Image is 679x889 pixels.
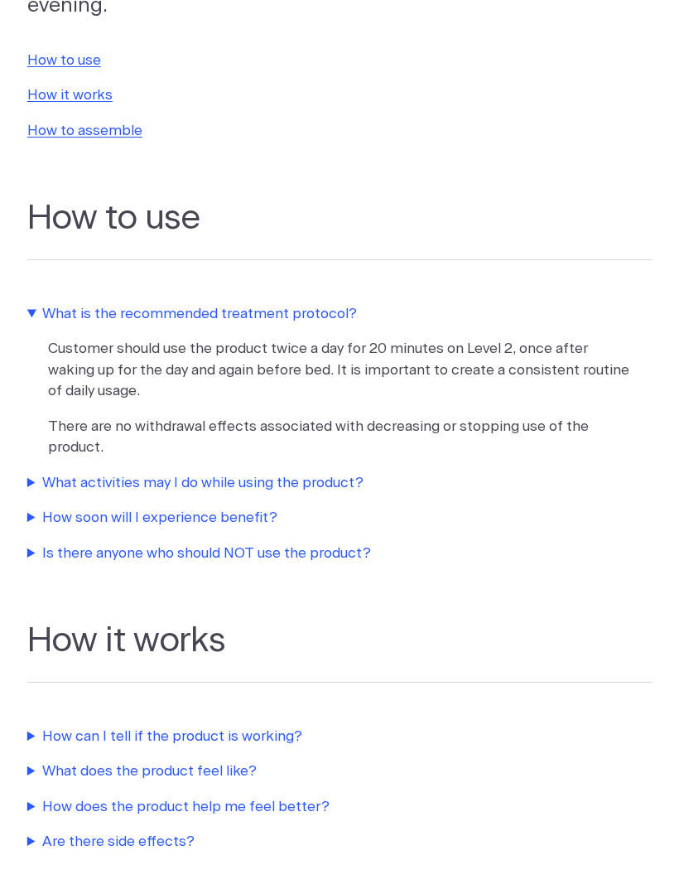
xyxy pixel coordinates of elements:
summary: How does the product help me feel better? [27,796,652,818]
summary: What is the recommended treatment protocol? [27,303,652,325]
summary: Are there side effects? [27,831,652,853]
summary: What does the product feel like? [27,761,652,782]
h2: How to use [27,198,652,260]
a: How to assemble [27,123,142,138]
h2: How it works [27,621,652,683]
summary: How soon will I experience benefit? [27,507,652,529]
p: There are no withdrawal effects associated with decreasing or stopping use of the product. [48,416,630,458]
summary: What activities may I do while using the product? [27,472,652,494]
a: How it works [27,88,113,102]
summary: Is there anyone who should NOT use the product? [27,543,652,564]
summary: How can I tell if the product is working? [27,726,652,747]
p: Customer should use the product twice a day for 20 minutes on Level 2, once after waking up for t... [48,338,630,402]
a: How to use [27,53,101,67]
